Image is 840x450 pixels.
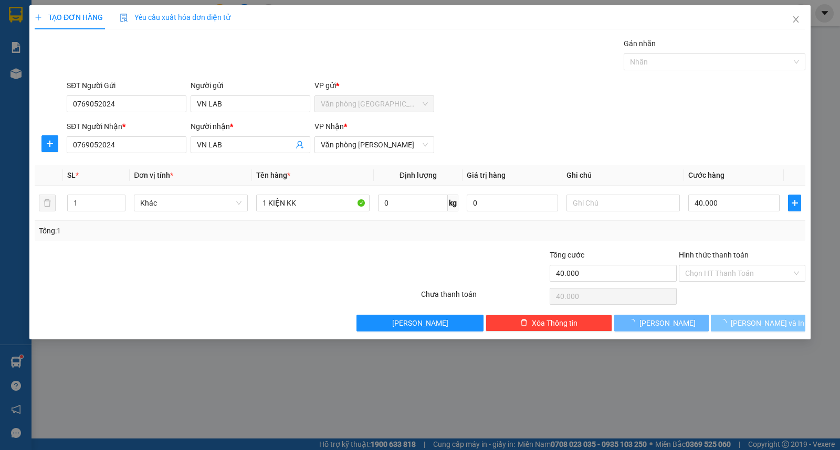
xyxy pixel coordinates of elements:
[614,315,709,331] button: [PERSON_NAME]
[532,317,577,329] span: Xóa Thông tin
[41,135,58,152] button: plus
[392,317,448,329] span: [PERSON_NAME]
[314,122,344,131] span: VP Nhận
[321,137,428,153] span: Văn phòng Vũ Linh
[256,171,290,179] span: Tên hàng
[550,251,584,259] span: Tổng cước
[321,96,428,112] span: Văn phòng Kiên Giang
[467,195,558,211] input: 0
[42,140,58,148] span: plus
[628,319,639,326] span: loading
[467,171,506,179] span: Giá trị hàng
[719,319,731,326] span: loading
[35,14,42,21] span: plus
[789,199,801,207] span: plus
[400,171,437,179] span: Định lượng
[120,13,230,22] span: Yêu cầu xuất hóa đơn điện tử
[731,317,804,329] span: [PERSON_NAME] và In
[39,195,56,211] button: delete
[35,13,103,22] span: TẠO ĐƠN HÀNG
[191,121,310,132] div: Người nhận
[781,5,811,35] button: Close
[296,141,304,149] span: user-add
[191,80,310,91] div: Người gửi
[314,80,434,91] div: VP gửi
[120,14,128,22] img: icon
[486,315,612,331] button: deleteXóa Thông tin
[562,165,684,186] th: Ghi chú
[788,195,801,211] button: plus
[420,288,549,307] div: Chưa thanh toán
[140,195,241,211] span: Khác
[356,315,483,331] button: [PERSON_NAME]
[67,121,186,132] div: SĐT Người Nhận
[566,195,680,211] input: Ghi Chú
[448,195,458,211] span: kg
[67,171,76,179] span: SL
[520,319,528,327] span: delete
[688,171,724,179] span: Cước hàng
[624,39,656,48] label: Gán nhãn
[67,80,186,91] div: SĐT Người Gửi
[639,317,696,329] span: [PERSON_NAME]
[711,315,805,331] button: [PERSON_NAME] và In
[39,225,325,237] div: Tổng: 1
[134,171,173,179] span: Đơn vị tính
[792,15,800,24] span: close
[256,195,370,211] input: VD: Bàn, Ghế
[679,251,749,259] label: Hình thức thanh toán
